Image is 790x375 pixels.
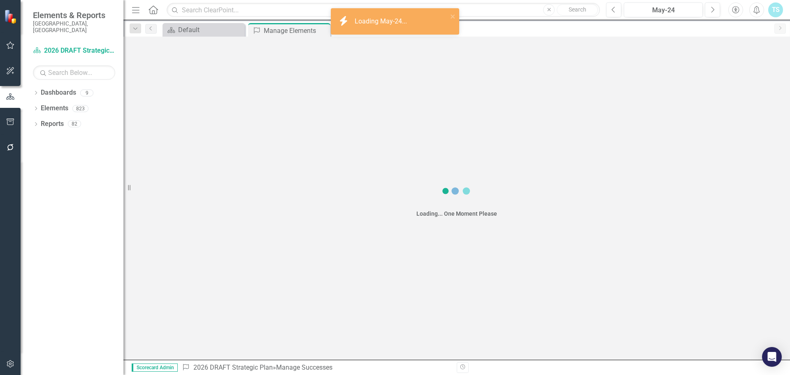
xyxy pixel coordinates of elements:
[627,5,700,15] div: May-24
[41,88,76,98] a: Dashboards
[416,210,497,218] div: Loading... One Moment Please
[33,10,115,20] span: Elements & Reports
[762,347,782,367] div: Open Intercom Messenger
[132,363,178,372] span: Scorecard Admin
[450,12,456,21] button: close
[182,363,451,373] div: » Manage Successes
[68,121,81,128] div: 82
[33,20,115,34] small: [GEOGRAPHIC_DATA], [GEOGRAPHIC_DATA]
[33,46,115,56] a: 2026 DRAFT Strategic Plan
[264,26,328,36] div: Manage Elements
[355,17,409,26] div: Loading May-24...
[167,3,600,17] input: Search ClearPoint...
[4,9,19,24] img: ClearPoint Strategy
[80,89,93,96] div: 9
[41,119,64,129] a: Reports
[178,25,243,35] div: Default
[41,104,68,113] a: Elements
[624,2,703,17] button: May-24
[72,105,88,112] div: 823
[193,363,273,371] a: 2026 DRAFT Strategic Plan
[33,65,115,80] input: Search Below...
[768,2,783,17] button: TS
[165,25,243,35] a: Default
[557,4,598,16] button: Search
[569,6,586,13] span: Search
